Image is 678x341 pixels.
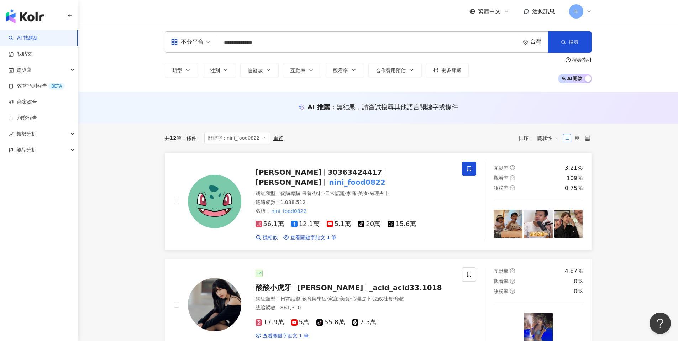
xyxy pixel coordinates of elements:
[351,296,371,301] span: 命理占卜
[327,177,387,188] mark: nini_food0822
[494,185,509,191] span: 漲粉率
[352,319,377,326] span: 7.5萬
[182,135,201,141] span: 條件 ：
[356,190,358,196] span: ·
[569,39,579,45] span: 搜尋
[393,296,394,301] span: ·
[6,9,44,23] img: logo
[188,278,241,331] img: KOL Avatar
[358,190,368,196] span: 美食
[510,175,515,180] span: question-circle
[369,283,442,292] span: _acid_acid33.1018
[248,68,263,73] span: 追蹤數
[171,36,204,48] div: 不分平台
[256,199,454,206] div: 總追蹤數 ： 1,088,512
[283,234,337,241] a: 查看關鍵字貼文 1 筆
[572,57,592,63] div: 搜尋指引
[297,283,363,292] span: [PERSON_NAME]
[519,132,563,144] div: 排序：
[280,296,300,301] span: 日常話題
[376,68,406,73] span: 合作費用預估
[426,63,469,77] button: 更多篩選
[165,63,198,77] button: 類型
[371,296,373,301] span: ·
[188,175,241,228] img: KOL Avatar
[394,296,404,301] span: 寵物
[165,135,182,141] div: 共 筆
[256,178,322,187] span: [PERSON_NAME]
[494,288,509,294] span: 漲粉率
[308,103,458,111] div: AI 推薦 ：
[290,68,305,73] span: 互動率
[256,207,308,215] span: 名稱 ：
[523,40,528,45] span: environment
[328,296,338,301] span: 家庭
[204,132,270,144] span: 關鍵字：nini_food0822
[650,313,671,334] iframe: Help Scout Beacon - Open
[263,234,278,241] span: 找相似
[510,165,515,170] span: question-circle
[9,132,14,137] span: rise
[9,83,65,90] a: 效益預測報告BETA
[510,268,515,273] span: question-circle
[300,296,302,301] span: ·
[510,289,515,294] span: question-circle
[302,190,312,196] span: 保養
[565,267,583,275] div: 4.87%
[388,220,416,228] span: 15.6萬
[345,190,346,196] span: ·
[524,210,553,238] img: post-image
[291,319,309,326] span: 5萬
[9,99,37,106] a: 商案媒合
[373,296,393,301] span: 法政社會
[327,168,382,177] span: 30363424417
[170,135,177,141] span: 12
[325,190,345,196] span: 日常話題
[316,319,345,326] span: 55.8萬
[350,296,351,301] span: ·
[548,31,592,53] button: 搜尋
[441,67,461,73] span: 更多篩選
[327,296,328,301] span: ·
[494,268,509,274] span: 互動率
[494,278,509,284] span: 觀看率
[256,283,291,292] span: 酸酸小虎牙
[346,190,356,196] span: 家庭
[165,153,592,250] a: KOL Avatar[PERSON_NAME]30363424417[PERSON_NAME]nini_food0822網紅類型：促購導購·保養·飲料·日常話題·家庭·美食·命理占卜總追蹤數：1...
[291,220,320,228] span: 12.1萬
[494,210,522,238] img: post-image
[326,63,364,77] button: 觀看率
[171,38,178,46] span: appstore
[16,126,36,142] span: 趨勢分析
[256,332,309,340] a: 查看關鍵字貼文 1 筆
[240,63,279,77] button: 追蹤數
[369,190,389,196] span: 命理占卜
[263,332,309,340] span: 查看關鍵字貼文 1 筆
[323,190,325,196] span: ·
[565,164,583,172] div: 3.21%
[9,51,32,58] a: 找貼文
[510,185,515,190] span: question-circle
[302,296,327,301] span: 教育與學習
[368,190,369,196] span: ·
[256,220,284,228] span: 56.1萬
[554,210,583,238] img: post-image
[510,279,515,284] span: question-circle
[494,175,509,181] span: 觀看率
[290,234,337,241] span: 查看關鍵字貼文 1 筆
[566,57,571,62] span: question-circle
[537,132,559,144] span: 關聯性
[16,62,31,78] span: 資源庫
[300,190,302,196] span: ·
[312,190,313,196] span: ·
[256,190,454,197] div: 網紅類型 ：
[532,8,555,15] span: 活動訊息
[203,63,236,77] button: 性別
[327,220,351,228] span: 5.1萬
[565,184,583,192] div: 0.75%
[9,115,37,122] a: 洞察報告
[336,103,458,111] span: 無結果，請嘗試搜尋其他語言關鍵字或條件
[368,63,422,77] button: 合作費用預估
[256,234,278,241] a: 找相似
[270,207,308,215] mark: nini_food0822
